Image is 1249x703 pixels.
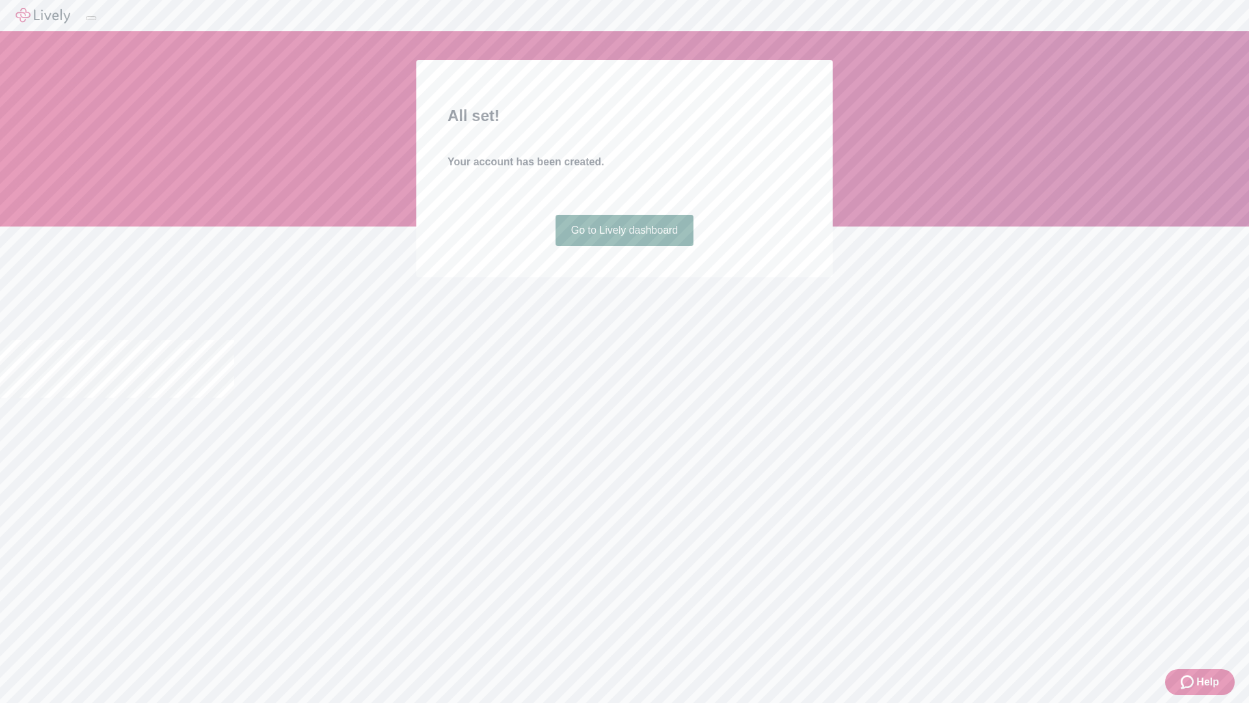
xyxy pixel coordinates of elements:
[448,154,801,170] h4: Your account has been created.
[556,215,694,246] a: Go to Lively dashboard
[1165,669,1235,695] button: Zendesk support iconHelp
[16,8,70,23] img: Lively
[86,16,96,20] button: Log out
[448,104,801,128] h2: All set!
[1196,674,1219,690] span: Help
[1181,674,1196,690] svg: Zendesk support icon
